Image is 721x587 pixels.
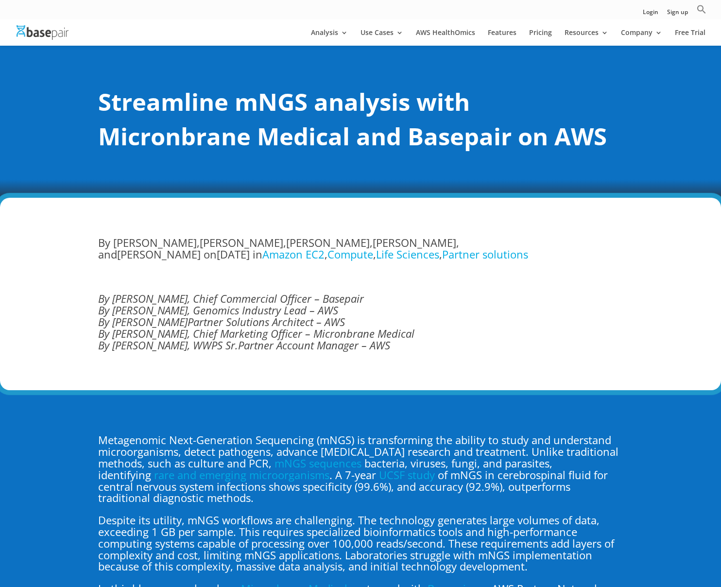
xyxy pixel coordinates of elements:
em: By [PERSON_NAME], Chief Commercial Officer – Basepair [98,291,364,306]
a: mNGS sequences [275,456,361,470]
span: By [98,314,109,329]
a: Resources [565,29,608,46]
a: Sign up [667,9,688,19]
a: Pricing [529,29,552,46]
span: [PERSON_NAME] [117,247,201,261]
a: Partner solutions [442,247,528,261]
a: UCSF study [379,467,435,482]
span: By [98,338,109,352]
a: rare and emerging microorganisms [154,467,329,482]
a: Company [621,29,662,46]
a: Free Trial [675,29,705,46]
a: Compute [327,247,373,261]
a: Life Sciences [376,247,439,261]
span: , , , , and [98,235,459,261]
em: [PERSON_NAME]Partner Solutions Architect – AWS [98,314,345,329]
span: [PERSON_NAME] [373,235,456,250]
a: Search Icon Link [697,4,706,19]
a: Login [643,9,658,19]
img: Basepair [17,25,69,39]
span: [PERSON_NAME] [200,235,283,250]
span: on [204,247,250,261]
a: Use Cases [360,29,403,46]
time: [DATE] [217,247,250,261]
iframe: Drift Widget Chat Controller [672,538,709,575]
a: Amazon EC2 [262,247,325,261]
p: Metagenomic Next-Generation Sequencing (mNGS) is transforming the ability to study and understand... [98,434,623,515]
svg: Search [697,4,706,14]
h1: Streamline mNGS analysis with Micronbrane Medical and Basepair on AWS [98,85,623,158]
span: , , , [262,247,528,261]
em: [PERSON_NAME], WWPS Sr.Partner Account Manager – AWS [98,338,390,352]
a: Analysis [311,29,348,46]
span: in [253,247,528,261]
span: [PERSON_NAME] [286,235,370,250]
a: AWS HealthOmics [416,29,475,46]
em: By [PERSON_NAME], Genomics Industry Lead – AWS [98,303,338,317]
a: Features [488,29,516,46]
p: Despite its utility, mNGS workflows are challenging. The technology generates large volumes of da... [98,515,623,583]
em: [PERSON_NAME], Chief Marketing Officer – Micronbrane Medical [98,326,414,341]
span: By [98,326,109,341]
span: By [PERSON_NAME] [98,235,197,250]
